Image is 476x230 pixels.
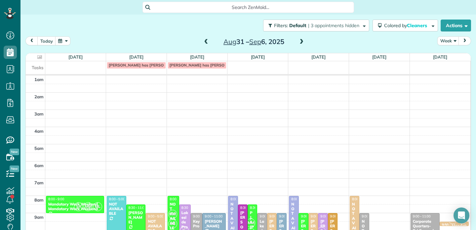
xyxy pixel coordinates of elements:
[246,218,255,227] span: MM
[34,180,44,185] span: 7am
[34,146,44,151] span: 5am
[441,20,471,31] button: Actions
[433,54,447,60] a: [DATE]
[259,214,275,218] span: 9:00 - 1:00
[384,23,429,28] span: Colored by
[190,54,204,60] a: [DATE]
[308,23,359,28] span: | 3 appointments hidden
[311,214,329,218] span: 9:00 - 11:30
[109,197,125,201] span: 8:00 - 5:00
[249,37,261,46] span: Sep
[148,214,164,218] span: 9:00 - 5:00
[204,219,224,229] div: [PERSON_NAME]
[413,214,431,218] span: 9:00 - 11:00
[279,214,297,218] span: 9:00 - 11:00
[230,197,246,201] span: 8:00 - 1:00
[437,36,459,45] button: Week
[458,36,471,45] button: next
[213,38,295,45] h2: 31 – 6, 2025
[34,214,44,220] span: 9am
[10,149,19,155] span: New
[330,214,348,218] span: 9:00 - 11:00
[25,36,38,45] button: prev
[48,202,102,211] div: Mandatory Work Weekend Mandatory Work Weekend
[129,54,143,60] a: [DATE]
[251,54,265,60] a: [DATE]
[250,206,268,210] span: 8:30 - 10:30
[34,163,44,168] span: 6am
[373,20,438,31] button: Colored byCleaners
[34,128,44,134] span: 4am
[34,94,44,99] span: 2am
[372,54,386,60] a: [DATE]
[37,36,56,45] button: today
[109,202,124,216] div: NOT AVAILABLE
[109,63,181,68] span: [PERSON_NAME] has [PERSON_NAME]
[84,202,93,211] span: MM
[74,202,83,211] span: SR
[454,207,469,223] div: Open Intercom Messenger
[93,202,102,211] span: ML
[289,23,307,28] span: Default
[168,219,177,228] span: ML
[274,23,288,28] span: Filters:
[128,210,144,225] div: [PERSON_NAME]
[34,197,44,203] span: 8am
[34,111,44,116] span: 3am
[129,206,146,210] span: 8:30 - 11:00
[407,23,428,28] span: Cleaners
[168,210,177,219] span: MM
[352,197,368,201] span: 8:00 - 5:00
[362,214,379,218] span: 9:00 - 11:30
[320,214,338,218] span: 9:00 - 11:00
[301,214,319,218] span: 9:00 - 12:00
[269,214,287,218] span: 9:00 - 11:00
[291,197,307,201] span: 8:00 - 5:00
[260,20,369,31] a: Filters: Default | 3 appointments hidden
[170,197,188,201] span: 8:00 - 10:00
[170,63,242,68] span: [PERSON_NAME] has [PERSON_NAME]
[223,37,236,46] span: Aug
[263,20,369,31] button: Filters: Default | 3 appointments hidden
[193,214,211,218] span: 9:00 - 11:30
[205,214,222,218] span: 9:00 - 11:00
[48,197,64,201] span: 8:00 - 9:00
[68,54,83,60] a: [DATE]
[181,206,199,210] span: 8:30 - 11:30
[34,77,44,82] span: 1am
[311,54,326,60] a: [DATE]
[10,165,19,172] span: New
[240,206,258,210] span: 8:30 - 11:00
